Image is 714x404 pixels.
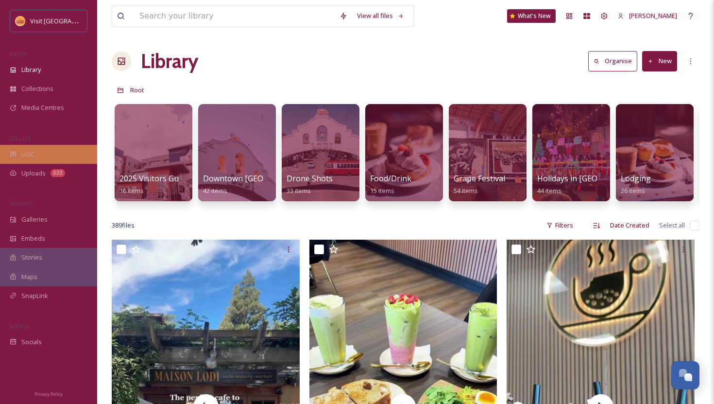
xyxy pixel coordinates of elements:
[352,6,409,25] a: View all files
[21,215,48,224] span: Galleries
[10,135,31,142] span: COLLECT
[130,84,144,96] a: Root
[34,391,63,397] span: Privacy Policy
[287,186,311,195] span: 33 items
[588,51,642,71] a: Organise
[671,361,699,389] button: Open Chat
[10,50,27,57] span: MEDIA
[21,253,42,262] span: Stories
[21,272,37,281] span: Maps
[112,221,135,230] span: 389 file s
[21,337,42,347] span: Socials
[130,86,144,94] span: Root
[621,186,645,195] span: 26 items
[287,173,333,184] span: Drone Shots
[621,174,651,195] a: Lodging26 items
[605,216,654,235] div: Date Created
[203,173,323,184] span: Downtown [GEOGRAPHIC_DATA]
[21,150,34,159] span: UGC
[537,186,561,195] span: 44 items
[537,173,657,184] span: Holidays in [GEOGRAPHIC_DATA]
[642,51,677,71] button: New
[34,387,63,399] a: Privacy Policy
[119,186,144,195] span: 16 items
[21,65,41,74] span: Library
[21,291,48,300] span: SnapLink
[203,186,227,195] span: 42 items
[21,169,46,178] span: Uploads
[370,186,394,195] span: 15 items
[141,47,198,76] a: Library
[588,51,637,71] button: Organise
[135,5,335,27] input: Search your library
[30,16,105,25] span: Visit [GEOGRAPHIC_DATA]
[10,200,32,207] span: WIDGETS
[542,216,578,235] div: Filters
[454,174,505,195] a: Grape Festival54 items
[21,234,45,243] span: Embeds
[659,221,685,230] span: Select all
[21,84,53,93] span: Collections
[287,174,333,195] a: Drone Shots33 items
[454,173,505,184] span: Grape Festival
[10,322,29,330] span: SOCIALS
[21,103,64,112] span: Media Centres
[119,173,189,184] span: 2025 Visitors Guide
[507,9,556,23] a: What's New
[613,6,682,25] a: [PERSON_NAME]
[370,173,411,184] span: Food/Drink
[629,11,677,20] span: [PERSON_NAME]
[16,16,25,26] img: Square%20Social%20Visit%20Lodi.png
[370,174,411,195] a: Food/Drink15 items
[621,173,651,184] span: Lodging
[119,174,189,195] a: 2025 Visitors Guide16 items
[537,174,657,195] a: Holidays in [GEOGRAPHIC_DATA]44 items
[51,169,65,177] div: 222
[203,174,323,195] a: Downtown [GEOGRAPHIC_DATA]42 items
[454,186,478,195] span: 54 items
